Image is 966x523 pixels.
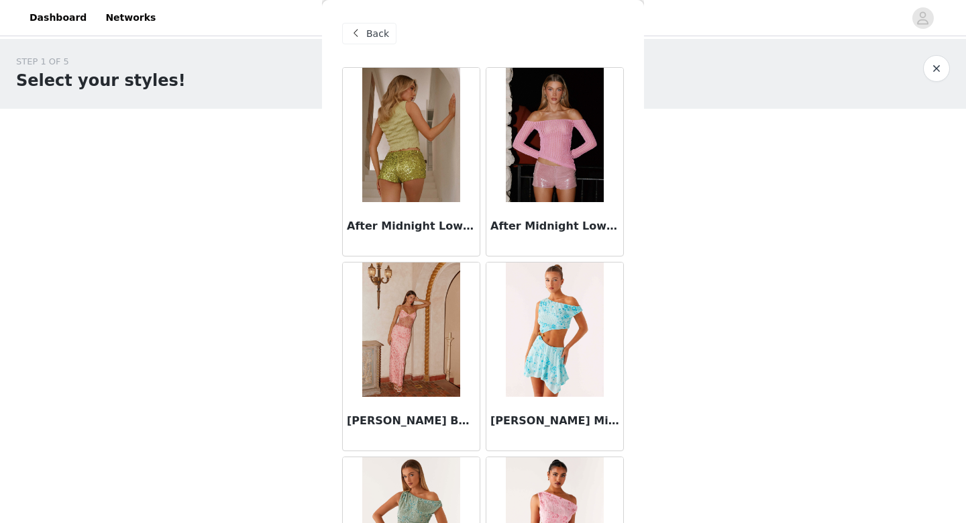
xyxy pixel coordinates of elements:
[490,218,619,234] h3: After Midnight Low Rise Sequin Mini Shorts - Pink
[506,68,603,202] img: After Midnight Low Rise Sequin Mini Shorts - Pink
[506,263,603,397] img: Aletta Sequin Mini Dress - Blue
[916,7,929,29] div: avatar
[97,3,164,33] a: Networks
[21,3,95,33] a: Dashboard
[362,263,460,397] img: Akira Beaded Maxi Dress - Pink Orange
[347,218,476,234] h3: After Midnight Low Rise Sequin Mini Shorts - Olive
[362,68,460,202] img: After Midnight Low Rise Sequin Mini Shorts - Olive
[16,68,186,93] h1: Select your styles!
[490,413,619,429] h3: [PERSON_NAME] Mini Dress - Blue
[16,55,186,68] div: STEP 1 OF 5
[347,413,476,429] h3: [PERSON_NAME] Beaded Maxi Dress - Pink Orange
[366,27,389,41] span: Back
